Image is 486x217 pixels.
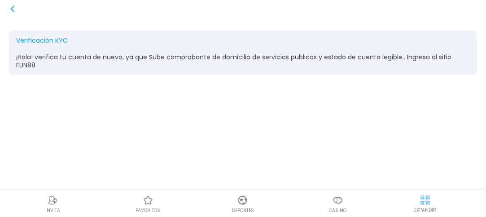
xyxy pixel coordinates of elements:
[290,194,385,214] a: CasinoCasinoCasino
[232,207,254,214] p: Deportes
[420,195,431,206] img: hide
[48,195,58,206] img: Referral
[237,195,248,206] img: Deportes
[414,207,436,213] p: EXPANDIR
[333,195,343,206] img: Casino
[16,36,68,45] div: Verificación KYC
[196,194,291,214] a: DeportesDeportesDeportes
[5,194,101,214] a: ReferralReferralINVITA
[136,207,160,214] p: favoritos
[143,195,153,206] img: Casino Favoritos
[329,207,347,214] p: Casino
[427,38,470,46] div: [DATE] 06:36:55
[101,194,196,214] a: Casino FavoritosCasino Favoritosfavoritos
[16,53,470,69] div: ¡Hola! verifica tu cuenta de nuevo, ya que Sube comprobante de domicilio de servicios publicos y ...
[45,207,60,214] p: INVITA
